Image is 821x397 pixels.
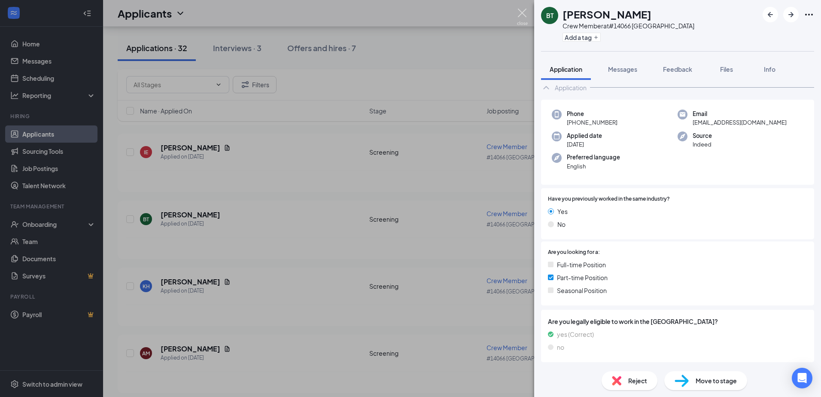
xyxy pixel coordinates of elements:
[548,317,807,326] span: Are you legally eligible to work in the [GEOGRAPHIC_DATA]?
[567,162,620,171] span: English
[593,35,599,40] svg: Plus
[763,7,778,22] button: ArrowLeftNew
[804,9,814,20] svg: Ellipses
[557,286,607,295] span: Seasonal Position
[786,9,796,20] svg: ArrowRight
[693,110,787,118] span: Email
[557,330,594,339] span: yes (Correct)
[567,131,602,140] span: Applied date
[783,7,799,22] button: ArrowRight
[541,82,551,93] svg: ChevronUp
[567,140,602,149] span: [DATE]
[557,207,568,216] span: Yes
[567,118,617,127] span: [PHONE_NUMBER]
[563,21,694,30] div: Crew Member at #14066 [GEOGRAPHIC_DATA]
[546,11,553,20] div: BT
[557,220,566,229] span: No
[663,65,692,73] span: Feedback
[765,9,775,20] svg: ArrowLeftNew
[550,65,582,73] span: Application
[696,376,737,385] span: Move to stage
[557,342,564,352] span: no
[563,7,651,21] h1: [PERSON_NAME]
[555,83,587,92] div: Application
[693,118,787,127] span: [EMAIL_ADDRESS][DOMAIN_NAME]
[764,65,775,73] span: Info
[693,131,712,140] span: Source
[792,368,812,388] div: Open Intercom Messenger
[563,33,601,42] button: PlusAdd a tag
[628,376,647,385] span: Reject
[693,140,712,149] span: Indeed
[557,260,606,269] span: Full-time Position
[548,195,670,203] span: Have you previously worked in the same industry?
[608,65,637,73] span: Messages
[720,65,733,73] span: Files
[567,110,617,118] span: Phone
[567,153,620,162] span: Preferred language
[557,273,608,282] span: Part-time Position
[548,248,600,257] span: Are you looking for a:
